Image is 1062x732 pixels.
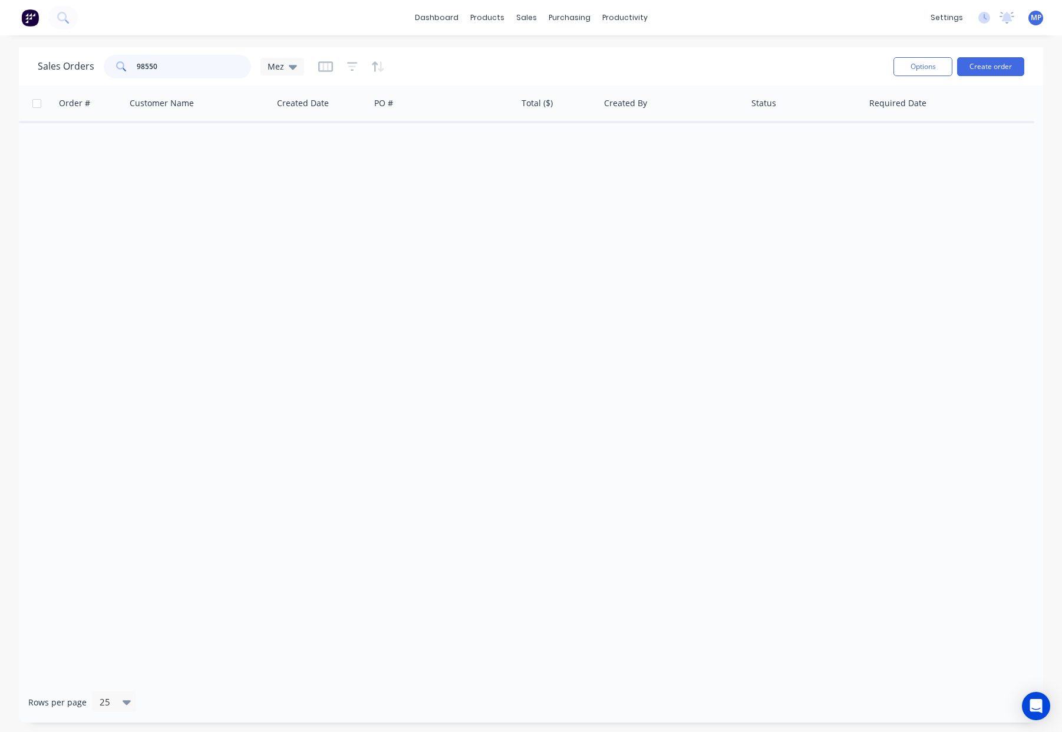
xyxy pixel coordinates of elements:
[604,97,647,109] div: Created By
[277,97,329,109] div: Created Date
[1031,12,1041,23] span: MP
[21,9,39,27] img: Factory
[268,60,284,73] span: Mez
[596,9,654,27] div: productivity
[1022,692,1050,720] div: Open Intercom Messenger
[751,97,776,109] div: Status
[28,697,87,708] span: Rows per page
[510,9,543,27] div: sales
[925,9,969,27] div: settings
[409,9,464,27] a: dashboard
[130,97,194,109] div: Customer Name
[893,57,952,76] button: Options
[59,97,90,109] div: Order #
[464,9,510,27] div: products
[957,57,1024,76] button: Create order
[522,97,553,109] div: Total ($)
[38,61,94,72] h1: Sales Orders
[543,9,596,27] div: purchasing
[137,55,252,78] input: Search...
[869,97,926,109] div: Required Date
[374,97,393,109] div: PO #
